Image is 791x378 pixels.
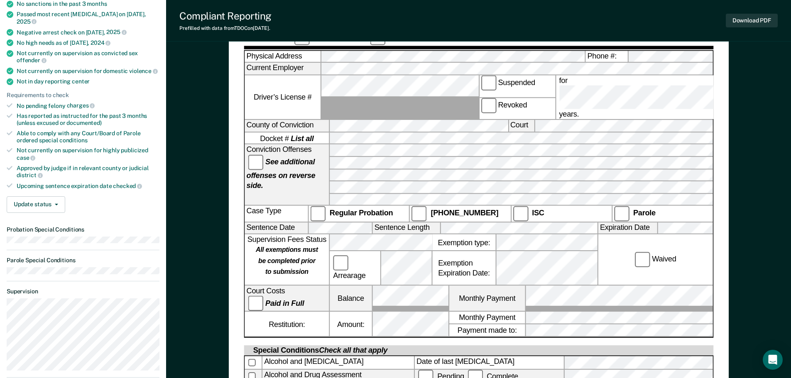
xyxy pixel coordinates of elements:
div: Open Intercom Messenger [763,350,783,370]
span: center [72,78,90,85]
span: documented) [66,119,101,126]
input: for years. [559,85,790,109]
span: checked [113,183,142,189]
strong: All exemptions must be completed prior to submission [256,246,318,276]
dt: Probation Special Conditions [7,226,159,233]
div: Prefilled with data from TDOC on [DATE] . [179,25,272,31]
div: Not in day reporting [17,78,159,85]
input: Regular Probation [310,206,326,222]
div: Not currently on supervision for highly publicized [17,147,159,161]
div: Special Conditions [251,345,389,355]
div: Not currently on supervision for domestic [17,67,159,75]
span: violence [129,68,158,74]
span: conditions [59,137,88,144]
label: Sentence Date [245,222,308,234]
div: Upcoming sentence expiration date [17,182,159,190]
label: Monthly Payment [449,286,525,311]
button: Download PDF [726,14,778,27]
label: Revoked [479,98,555,119]
strong: Parole [633,209,656,217]
span: district [17,172,43,178]
span: 2025 [17,18,37,25]
label: County of Conviction [245,120,329,132]
input: [PHONE_NUMBER] [411,206,427,222]
div: No pending felony [17,102,159,110]
div: Requirements to check [7,92,159,99]
strong: List all [291,134,313,142]
label: Waived [633,252,678,268]
span: charges [67,102,95,109]
strong: ISC [532,209,544,217]
div: Has reported as instructed for the past 3 months (unless excused or [17,112,159,127]
label: Court [508,120,534,132]
div: Passed most recent [MEDICAL_DATA] on [DATE], [17,11,159,25]
span: months [87,0,107,7]
label: Suspended [479,76,555,97]
strong: Paid in Full [265,299,304,307]
span: offender [17,57,47,63]
label: Payment made to: [449,324,525,336]
strong: Regular Probation [329,209,393,217]
div: Case Type [245,206,308,222]
div: Alcohol and [MEDICAL_DATA] [262,356,414,368]
span: case [17,154,35,161]
input: Paid in Full [248,296,263,311]
div: Compliant Reporting [179,10,272,22]
div: Negative arrest check on [DATE], [17,29,159,36]
label: Arrearage [331,256,379,281]
span: Check all that apply [319,346,387,354]
div: Restitution: [245,312,329,336]
input: ISC [513,206,528,222]
div: No sanctions in the past 3 [17,0,159,7]
input: See additional offenses on reverse side. [248,155,263,170]
div: Court Costs [245,286,329,311]
label: Physical Address [245,51,320,62]
input: Revoked [481,98,496,113]
div: Approved by judge if in relevant county or judicial [17,165,159,179]
label: Current Employer [245,63,320,75]
div: Able to comply with any Court/Board of Parole ordered special [17,130,159,144]
label: Date of last [MEDICAL_DATA] [414,356,563,368]
div: Supervision Fees Status [245,234,329,285]
div: Exemption Expiration Date: [432,251,495,285]
label: Phone #: [585,51,627,62]
input: Waived [634,252,650,268]
input: Arrearage [333,256,348,271]
input: Suspended [481,76,496,91]
label: Sentence Length [372,222,440,234]
dt: Supervision [7,288,159,295]
label: Driver’s License # [245,76,320,119]
label: Expiration Date [598,222,657,234]
span: Docket # [260,133,313,143]
label: Exemption type: [432,234,495,251]
label: Monthly Payment [449,312,525,324]
div: Conviction Offenses [245,145,329,205]
div: No high needs as of [DATE], [17,39,159,46]
strong: [PHONE_NUMBER] [431,209,498,217]
span: 2025 [106,29,126,35]
span: 2024 [91,39,110,46]
div: Not currently on supervision as convicted sex [17,50,159,64]
button: Update status [7,196,65,213]
label: Balance [330,286,372,311]
strong: See additional offenses on reverse side. [246,158,315,189]
label: Amount: [330,312,372,336]
dt: Parole Special Conditions [7,257,159,264]
input: Parole [614,206,629,222]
